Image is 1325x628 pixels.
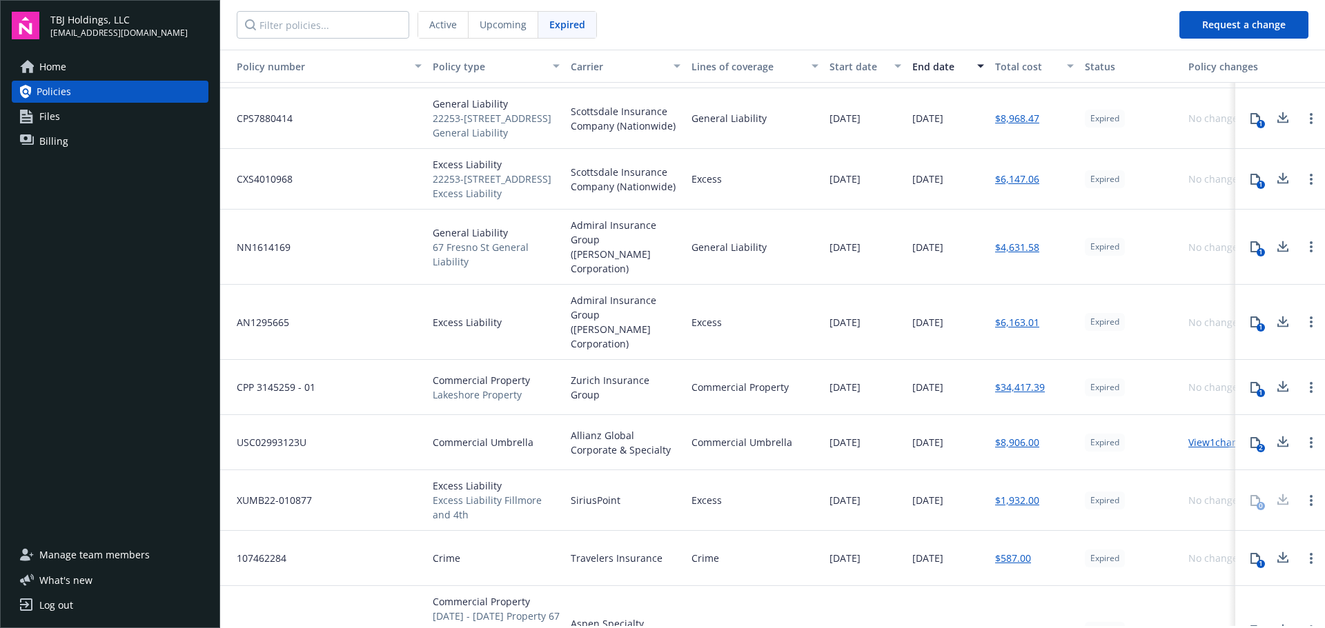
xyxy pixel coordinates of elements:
[1303,434,1319,451] a: Open options
[912,380,943,394] span: [DATE]
[39,594,73,616] div: Log out
[1303,550,1319,567] a: Open options
[1241,233,1269,261] button: 1
[912,435,943,449] span: [DATE]
[1303,379,1319,396] a: Open options
[830,551,861,565] span: [DATE]
[1179,11,1308,39] button: Request a change
[1257,389,1265,397] div: 1
[912,551,943,565] span: [DATE]
[433,315,502,330] span: Excess Liability
[39,56,66,78] span: Home
[830,380,861,394] span: [DATE]
[1241,165,1269,193] button: 1
[427,50,565,83] button: Policy type
[691,111,767,125] div: General Liability
[226,59,406,74] div: Toggle SortBy
[226,551,286,565] span: 107462284
[39,130,68,152] span: Billing
[1257,323,1265,332] div: 1
[995,435,1039,449] a: $8,906.00
[433,172,560,201] span: 22253-[STREET_ADDRESS] Excess Liability
[1241,308,1269,336] button: 1
[691,59,803,74] div: Lines of coverage
[12,130,208,152] a: Billing
[912,493,943,507] span: [DATE]
[237,11,409,39] input: Filter policies...
[830,493,861,507] span: [DATE]
[226,111,293,125] span: CPS7880414
[433,59,544,74] div: Policy type
[226,380,315,394] span: CPP 3145259 - 01
[1303,239,1319,255] a: Open options
[1090,552,1119,565] span: Expired
[1241,429,1269,456] button: 2
[571,218,680,276] span: Admiral Insurance Group ([PERSON_NAME] Corporation)
[433,240,560,269] span: 67 Fresno St General Liability
[571,428,680,457] span: Allianz Global Corporate & Specialty
[433,225,560,240] span: General Liability
[1188,551,1243,565] div: No changes
[1090,381,1119,394] span: Expired
[1241,545,1269,572] button: 1
[691,493,722,507] div: Excess
[995,172,1039,186] a: $6,147.06
[226,172,293,186] span: CXS4010968
[1257,444,1265,452] div: 2
[429,17,457,32] span: Active
[1188,380,1243,394] div: No changes
[433,594,560,609] span: Commercial Property
[824,50,907,83] button: Start date
[433,551,460,565] span: Crime
[1188,111,1243,125] div: No changes
[1241,374,1269,401] button: 1
[226,240,291,254] span: NN1614169
[50,27,188,39] span: [EMAIL_ADDRESS][DOMAIN_NAME]
[39,105,60,128] span: Files
[912,315,943,330] span: [DATE]
[433,387,530,402] span: Lakeshore Property
[433,493,560,522] span: Excess Liability Fillmore and 4th
[50,12,208,39] button: TBJ Holdings, LLC[EMAIL_ADDRESS][DOMAIN_NAME]
[571,551,662,565] span: Travelers Insurance
[433,157,560,172] span: Excess Liability
[1188,436,1254,449] a: View 1 changes
[571,104,680,133] span: Scottsdale Insurance Company (Nationwide)
[226,59,406,74] div: Policy number
[39,544,150,566] span: Manage team members
[571,293,680,351] span: Admiral Insurance Group ([PERSON_NAME] Corporation)
[433,373,530,387] span: Commercial Property
[1090,316,1119,328] span: Expired
[1303,492,1319,509] a: Open options
[433,478,560,493] span: Excess Liability
[912,172,943,186] span: [DATE]
[1079,50,1183,83] button: Status
[1090,436,1119,449] span: Expired
[1257,181,1265,189] div: 1
[480,17,527,32] span: Upcoming
[995,551,1031,565] a: $587.00
[226,493,312,507] span: XUMB22-010877
[1188,172,1243,186] div: No changes
[549,17,585,32] span: Expired
[912,240,943,254] span: [DATE]
[1090,112,1119,125] span: Expired
[1188,240,1243,254] div: No changes
[691,380,789,394] div: Commercial Property
[1090,494,1119,507] span: Expired
[1257,120,1265,128] div: 1
[226,315,289,330] span: AN1295665
[50,12,188,27] span: TBJ Holdings, LLC
[12,105,208,128] a: Files
[1188,59,1264,74] div: Policy changes
[990,50,1079,83] button: Total cost
[565,50,686,83] button: Carrier
[1241,105,1269,132] button: 1
[433,435,533,449] span: Commercial Umbrella
[571,165,680,194] span: Scottsdale Insurance Company (Nationwide)
[995,493,1039,507] a: $1,932.00
[12,12,39,39] img: navigator-logo.svg
[691,551,719,565] div: Crime
[433,111,560,140] span: 22253-[STREET_ADDRESS] General Liability
[37,81,71,103] span: Policies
